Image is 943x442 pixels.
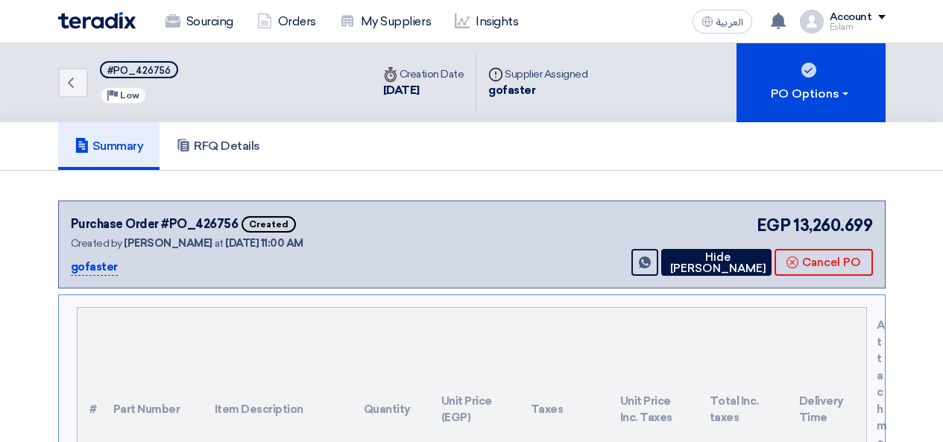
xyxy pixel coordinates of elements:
span: 13,260.699 [793,213,872,238]
p: gofaster [71,259,118,277]
button: العربية [693,10,752,34]
span: Created by [71,237,122,250]
div: Eslam [830,23,886,31]
div: [DATE] [383,82,464,99]
span: EGP [757,213,791,238]
button: Cancel PO [775,249,873,276]
h5: RFQ Details [176,139,260,154]
span: [PERSON_NAME] [124,237,212,250]
div: Purchase Order #PO_426756 [71,215,239,233]
div: Account [830,11,872,24]
button: PO Options [737,43,886,122]
a: RFQ Details [160,122,277,170]
span: Low [120,90,139,101]
a: Sourcing [154,5,245,38]
span: Created [242,216,296,233]
div: #PO_426756 [107,66,171,75]
img: Teradix logo [58,12,136,29]
a: Orders [245,5,328,38]
a: Insights [443,5,530,38]
a: My Suppliers [328,5,443,38]
div: Supplier Assigned [488,66,587,82]
h5: Summary [75,139,144,154]
span: العربية [716,17,743,28]
span: [DATE] 11:00 AM [225,237,303,250]
div: gofaster [488,82,587,99]
div: Creation Date [383,66,464,82]
a: Summary [58,122,160,170]
button: Hide [PERSON_NAME] [661,249,772,276]
span: at [215,237,224,250]
div: PO Options [771,85,851,103]
img: profile_test.png [800,10,824,34]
